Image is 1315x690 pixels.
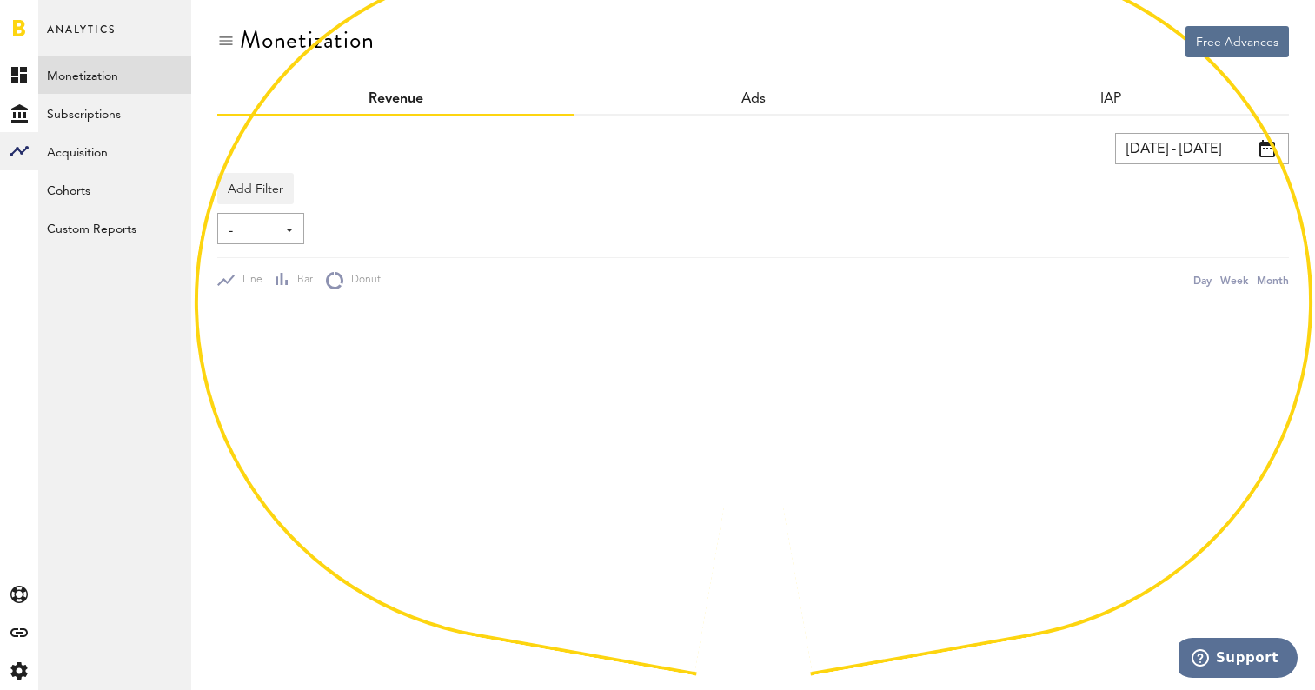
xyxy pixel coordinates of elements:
button: Add Filter [217,173,294,204]
span: Analytics [47,19,116,56]
a: Subscriptions [38,94,191,132]
a: Acquisition [38,132,191,170]
a: IAP [1100,92,1121,106]
iframe: Opens a widget where you can find more information [1179,638,1298,681]
span: - [229,216,276,246]
a: Ads [741,92,766,106]
a: Custom Reports [38,209,191,247]
a: Monetization [38,56,191,94]
button: Free Advances [1185,26,1289,57]
div: Day [1193,271,1212,289]
div: Monetization [240,26,375,54]
a: Revenue [369,92,423,106]
span: Bar [289,273,313,288]
div: Month [1257,271,1289,289]
div: Week [1220,271,1248,289]
span: Line [235,273,262,288]
span: Donut [343,273,381,288]
a: Cohorts [38,170,191,209]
